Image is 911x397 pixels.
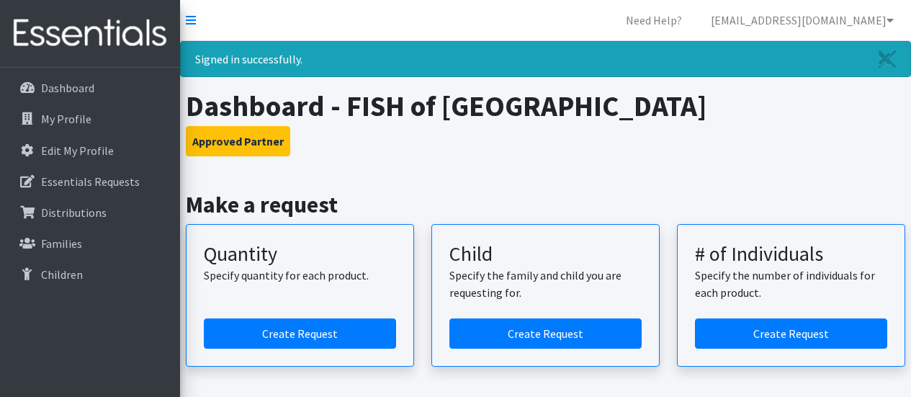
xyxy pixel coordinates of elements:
[186,191,906,218] h2: Make a request
[204,242,396,267] h3: Quantity
[449,318,642,349] a: Create a request for a child or family
[41,236,82,251] p: Families
[695,267,887,301] p: Specify the number of individuals for each product.
[186,126,290,156] button: Approved Partner
[864,42,910,76] a: Close
[41,112,91,126] p: My Profile
[6,229,174,258] a: Families
[6,73,174,102] a: Dashboard
[186,89,906,123] h1: Dashboard - FISH of [GEOGRAPHIC_DATA]
[695,242,887,267] h3: # of Individuals
[695,318,887,349] a: Create a request by number of individuals
[6,198,174,227] a: Distributions
[41,143,114,158] p: Edit My Profile
[6,136,174,165] a: Edit My Profile
[204,267,396,284] p: Specify quantity for each product.
[6,260,174,289] a: Children
[41,205,107,220] p: Distributions
[180,41,911,77] div: Signed in successfully.
[41,267,83,282] p: Children
[614,6,694,35] a: Need Help?
[6,104,174,133] a: My Profile
[204,318,396,349] a: Create a request by quantity
[449,242,642,267] h3: Child
[41,81,94,95] p: Dashboard
[699,6,905,35] a: [EMAIL_ADDRESS][DOMAIN_NAME]
[41,174,140,189] p: Essentials Requests
[6,9,174,58] img: HumanEssentials
[6,167,174,196] a: Essentials Requests
[449,267,642,301] p: Specify the family and child you are requesting for.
